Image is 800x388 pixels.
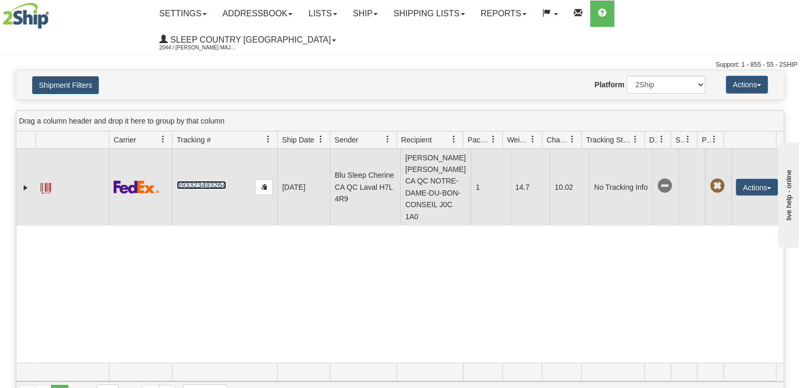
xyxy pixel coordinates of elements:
[330,149,400,226] td: Blu Sleep Cherine CA QC Laval H7L 4R9
[524,130,542,148] a: Weight filter column settings
[255,179,273,195] button: Copy to clipboard
[471,149,510,226] td: 1
[159,43,238,53] span: 2044 / [PERSON_NAME] Major [PERSON_NAME]
[151,27,344,53] a: Sleep Country [GEOGRAPHIC_DATA] 2044 / [PERSON_NAME] Major [PERSON_NAME]
[277,149,330,226] td: [DATE]
[484,130,502,148] a: Packages filter column settings
[400,149,471,226] td: [PERSON_NAME] [PERSON_NAME] CA QC NOTRE-DAME-DU-BON-CONSEIL J0C 1A0
[259,130,277,148] a: Tracking # filter column settings
[510,149,550,226] td: 14.7
[8,9,97,17] div: live help - online
[282,135,314,145] span: Ship Date
[675,135,684,145] span: Shipment Issues
[705,130,723,148] a: Pickup Status filter column settings
[3,60,797,69] div: Support: 1 - 855 - 55 - 2SHIP
[379,130,397,148] a: Sender filter column settings
[401,135,432,145] span: Recipient
[21,182,31,193] a: Expand
[702,135,711,145] span: Pickup Status
[586,135,632,145] span: Tracking Status
[657,179,672,193] span: No Tracking Info
[468,135,490,145] span: Packages
[550,149,589,226] td: 10.02
[710,179,724,193] span: Pickup Not Assigned
[40,178,51,195] a: Label
[679,130,697,148] a: Shipment Issues filter column settings
[312,130,330,148] a: Ship Date filter column settings
[335,135,358,145] span: Sender
[563,130,581,148] a: Charge filter column settings
[546,135,569,145] span: Charge
[594,79,624,90] label: Platform
[215,1,301,27] a: Addressbook
[626,130,644,148] a: Tracking Status filter column settings
[776,140,799,248] iframe: chat widget
[114,180,159,193] img: 2 - FedEx Express®
[151,1,215,27] a: Settings
[300,1,345,27] a: Lists
[726,76,768,94] button: Actions
[16,111,784,131] div: grid grouping header
[507,135,529,145] span: Weight
[3,3,49,29] img: logo2044.jpg
[177,135,211,145] span: Tracking #
[154,130,172,148] a: Carrier filter column settings
[649,135,658,145] span: Delivery Status
[345,1,386,27] a: Ship
[32,76,99,94] button: Shipment Filters
[177,181,226,189] a: 393323493264
[653,130,671,148] a: Delivery Status filter column settings
[168,35,331,44] span: Sleep Country [GEOGRAPHIC_DATA]
[589,149,652,226] td: No Tracking Info
[736,179,778,196] button: Actions
[386,1,472,27] a: Shipping lists
[445,130,463,148] a: Recipient filter column settings
[473,1,534,27] a: Reports
[114,135,136,145] span: Carrier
